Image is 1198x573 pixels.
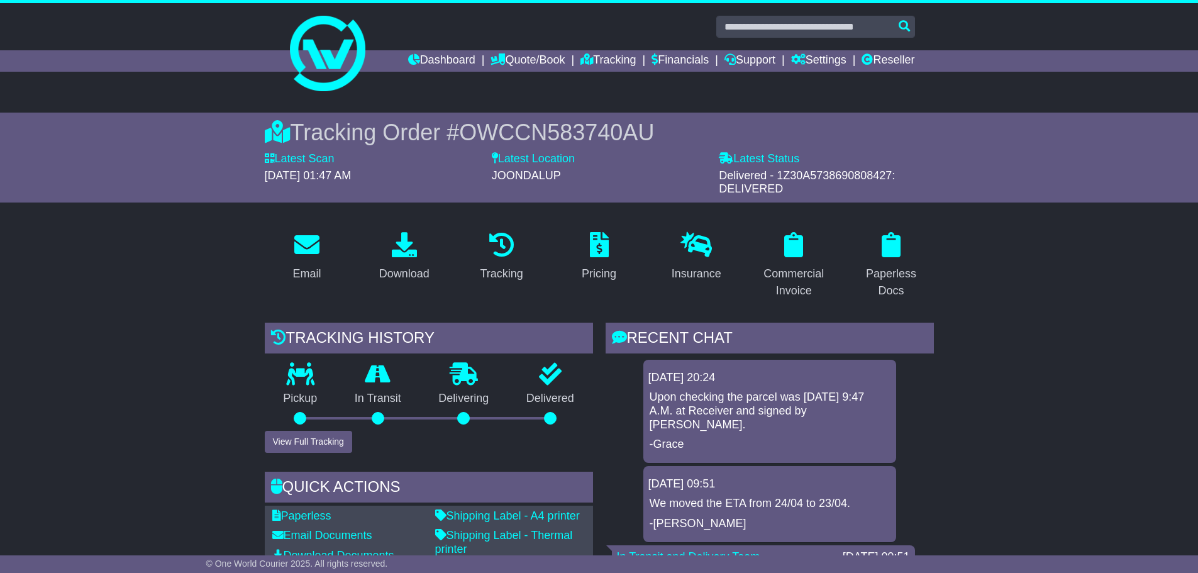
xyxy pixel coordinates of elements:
label: Latest Status [719,152,799,166]
a: Reseller [862,50,914,72]
a: Shipping Label - Thermal printer [435,529,573,555]
a: Download Documents [272,549,394,562]
div: Download [379,265,430,282]
div: Email [292,265,321,282]
div: Quick Actions [265,472,593,506]
a: Dashboard [408,50,475,72]
div: [DATE] 20:24 [648,371,891,385]
span: Delivered - 1Z30A5738690808427: DELIVERED [719,169,895,196]
a: Email Documents [272,529,372,542]
a: Support [724,50,775,72]
a: In Transit and Delivery Team [617,550,760,563]
label: Latest Scan [265,152,335,166]
span: [DATE] 01:47 AM [265,169,352,182]
a: Quote/Book [491,50,565,72]
div: Pricing [582,265,616,282]
a: Paperless [272,509,331,522]
p: -[PERSON_NAME] [650,517,890,531]
a: Tracking [472,228,531,287]
p: Delivering [420,392,508,406]
a: Insurance [663,228,729,287]
div: Tracking Order # [265,119,934,146]
label: Latest Location [492,152,575,166]
p: We moved the ETA from 24/04 to 23/04. [650,497,890,511]
span: JOONDALUP [492,169,561,182]
button: View Full Tracking [265,431,352,453]
p: Upon checking the parcel was [DATE] 9:47 A.M. at Receiver and signed by [PERSON_NAME]. [650,391,890,431]
a: Tracking [580,50,636,72]
p: Pickup [265,392,336,406]
div: [DATE] 09:51 [648,477,891,491]
span: OWCCN583740AU [459,120,654,145]
div: Insurance [672,265,721,282]
a: Paperless Docs [849,228,934,304]
div: Tracking history [265,323,593,357]
a: Download [371,228,438,287]
span: © One World Courier 2025. All rights reserved. [206,559,388,569]
a: Commercial Invoice [752,228,836,304]
a: Email [284,228,329,287]
a: Shipping Label - A4 printer [435,509,580,522]
p: Delivered [507,392,593,406]
a: Pricing [574,228,624,287]
div: Commercial Invoice [760,265,828,299]
p: In Transit [336,392,420,406]
a: Financials [652,50,709,72]
div: Tracking [480,265,523,282]
div: [DATE] 09:51 [843,550,910,564]
div: Paperless Docs [857,265,926,299]
div: RECENT CHAT [606,323,934,357]
p: -Grace [650,438,890,452]
a: Settings [791,50,846,72]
